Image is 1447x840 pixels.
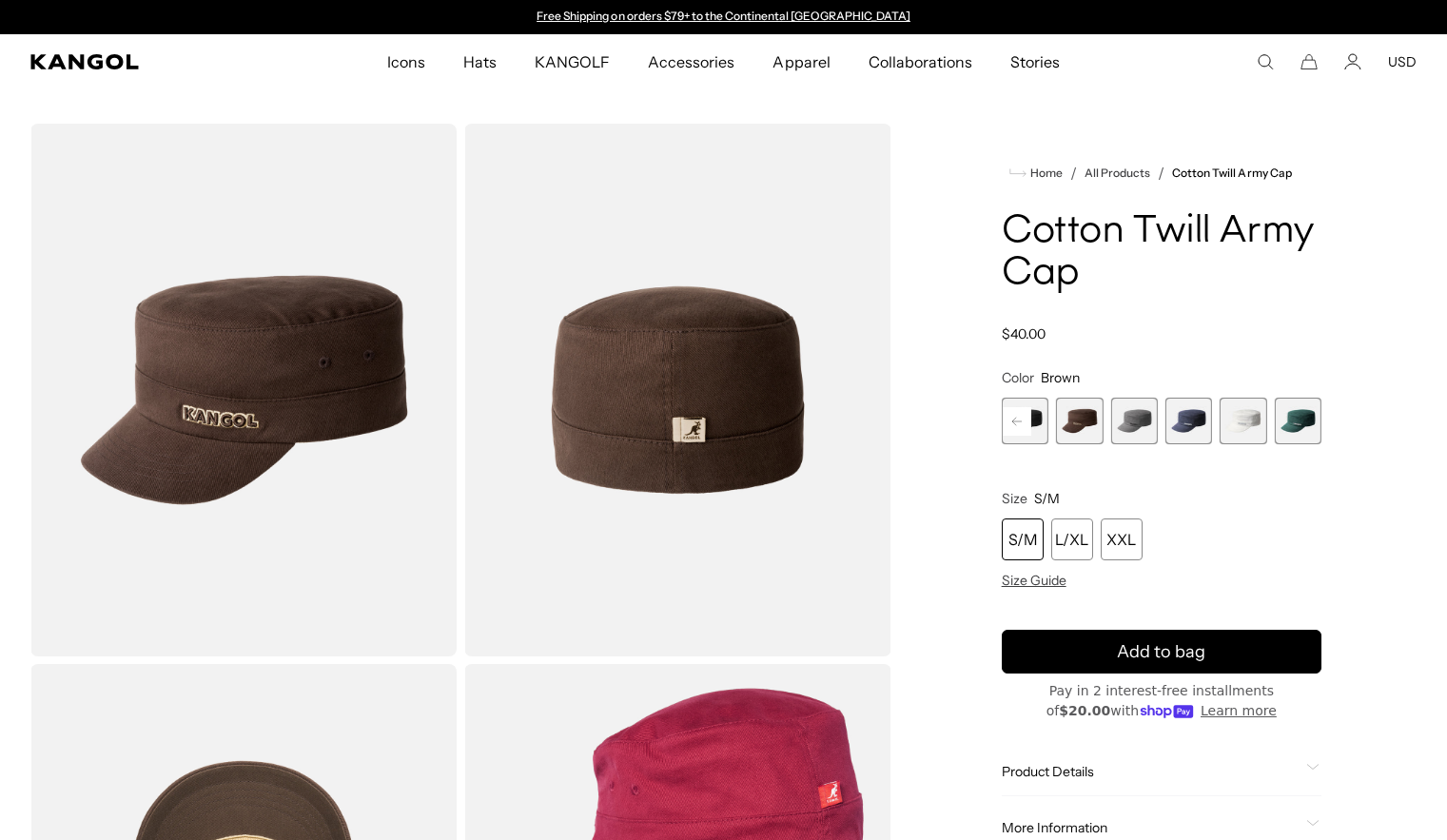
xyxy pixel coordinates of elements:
[1056,398,1103,444] label: Brown
[1220,398,1266,444] div: 8 of 9
[537,9,910,23] a: Free Shipping on orders $79+ to the Continental [GEOGRAPHIC_DATA]
[1101,518,1143,560] div: XXL
[1110,398,1157,444] label: Grey
[528,10,920,25] slideshow-component: Announcement bar
[1041,369,1080,386] span: Brown
[1002,162,1321,185] nav: breadcrumbs
[1220,398,1266,444] label: White
[648,34,734,89] span: Accessories
[850,34,991,89] a: Collaborations
[1002,572,1066,589] span: Size Guide
[753,34,849,89] a: Apparel
[1002,490,1027,507] span: Size
[1027,166,1063,180] span: Home
[1002,819,1299,836] span: More Information
[1165,398,1212,444] div: 7 of 9
[1117,639,1205,665] span: Add to bag
[1051,518,1093,560] div: L/XL
[1002,211,1321,295] h1: Cotton Twill Army Cap
[535,34,610,89] span: KANGOLF
[1056,398,1103,444] div: 5 of 9
[1150,162,1164,185] li: /
[1002,630,1321,674] button: Add to bag
[1172,166,1292,180] a: Cotton Twill Army Cap
[1034,490,1060,507] span: S/M
[629,34,753,89] a: Accessories
[1002,398,1048,444] label: Black
[1010,34,1060,89] span: Stories
[1002,518,1044,560] div: S/M
[528,10,920,25] div: 1 of 2
[528,10,920,25] div: Announcement
[1300,53,1318,70] button: Cart
[464,124,890,656] img: color-brown
[30,124,457,656] img: color-brown
[387,34,425,89] span: Icons
[1009,165,1063,182] a: Home
[1002,398,1048,444] div: 4 of 9
[1388,53,1417,70] button: USD
[1257,53,1274,70] summary: Search here
[463,34,497,89] span: Hats
[1275,398,1321,444] label: Pine
[991,34,1079,89] a: Stories
[1344,53,1361,70] a: Account
[1165,398,1212,444] label: Navy
[368,34,444,89] a: Icons
[1085,166,1150,180] a: All Products
[1002,369,1034,386] span: Color
[869,34,972,89] span: Collaborations
[1110,398,1157,444] div: 6 of 9
[1002,325,1046,342] span: $40.00
[30,54,255,69] a: Kangol
[1063,162,1077,185] li: /
[772,34,830,89] span: Apparel
[444,34,516,89] a: Hats
[1002,763,1299,780] span: Product Details
[516,34,629,89] a: KANGOLF
[1275,398,1321,444] div: 9 of 9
